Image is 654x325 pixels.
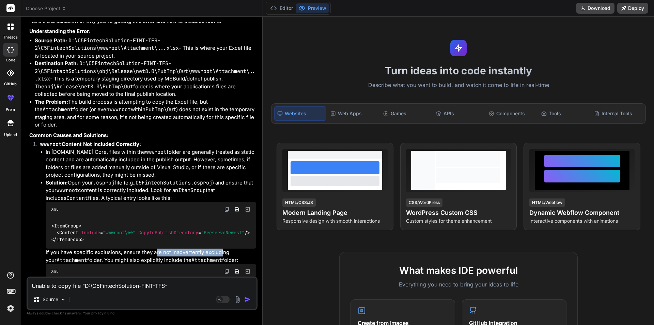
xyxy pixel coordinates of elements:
span: "PreserveNewest" [201,230,245,236]
span: </ > [51,237,84,243]
img: copy [224,269,230,274]
strong: The Problem: [35,99,68,105]
span: Xml [51,269,58,274]
span: CopyToPublishDirectory [138,230,198,236]
h4: WordPress Custom CSS [406,208,511,218]
strong: Understanding the Error: [29,28,91,34]
span: "wwwroot\**" [103,230,136,236]
div: HTML/Webflow [529,198,565,207]
code: ItemGroup [178,187,206,194]
label: threads [3,34,18,40]
button: Deploy [617,3,648,14]
code: wwwroot [145,149,167,156]
img: copy [224,207,230,212]
strong: Content Not Included Correctly: [40,141,141,147]
li: The build process is attempting to copy the Excel file, but the folder (or even within ) does not... [35,98,256,129]
p: Always double-check its answers. Your in Bind [27,310,258,316]
li: In [DOMAIN_NAME] Core, files within the folder are generally treated as static content and are au... [46,148,256,179]
h1: Turn ideas into code instantly [267,64,650,77]
label: prem [6,107,15,113]
div: Web Apps [328,106,379,121]
h4: Modern Landing Page [282,208,388,218]
code: Content [66,195,88,202]
img: icon [244,296,251,303]
code: wwwroot [57,187,78,194]
code: D:\C5FintechSolution-FINT-TFS-2\C5FintechSolutions\obj\Release\net8.0\PubTmp\Out\wwwroot\Attachme... [35,60,255,82]
div: Components [486,106,538,121]
div: Websites [274,106,326,121]
h2: What makes IDE powerful [351,263,566,278]
span: Choose Project [26,5,66,12]
code: wwwroot [109,106,131,113]
img: Open in Browser [245,206,251,212]
p: Everything you need to bring your ideas to life [351,280,566,289]
img: settings [5,302,16,314]
div: CSS/WordPress [406,198,442,207]
div: Games [380,106,432,121]
button: Save file [232,267,242,276]
li: - This is where your Excel file is located in your source project. [35,37,256,60]
img: Open in Browser [245,268,251,275]
img: Pick Models [60,297,66,302]
span: Include [81,230,100,236]
li: Open your file (e.g., ) and ensure that your content is correctly included. Look for an that incl... [46,179,256,311]
p: Source [43,296,58,303]
strong: Source Path: [35,37,67,44]
span: < > [51,223,81,229]
p: Custom styles for theme enhancement [406,218,511,224]
button: Preview [296,3,329,13]
p: Responsive design with smooth interactions [282,218,388,224]
li: - This is a temporary staging directory used by MSBuild/dotnet publish. The folder is where your ... [35,60,256,98]
code: C5FintechSolutions.csproj [136,179,212,186]
label: Upload [4,132,17,138]
code: Attachment [43,106,73,113]
span: < = = /> [57,230,250,236]
code: Attachment [191,257,222,264]
code: PubTmp\Out [145,106,176,113]
div: Internal Tools [591,106,643,121]
span: Xml [51,207,58,212]
div: HTML/CSS/JS [282,198,316,207]
div: Tools [539,106,590,121]
code: obj\Release\net8.0\PubTmp\Out [44,83,133,90]
code: D:\C5FintechSolution-FINT-TFS-2\C5FintechSolutions\wwwroot\Attachment\...xlsx [35,37,179,52]
label: code [6,57,15,63]
code: wwwroot [40,141,62,148]
strong: Destination Path: [35,60,78,67]
strong: Solution: [46,179,68,186]
code: Attachment [57,257,87,264]
p: Describe what you want to build, and watch it come to life in real-time [267,81,650,90]
span: Content [59,230,78,236]
button: Save file [232,205,242,214]
img: attachment [234,296,242,304]
span: ItemGroup [54,223,79,229]
span: privacy [91,311,104,315]
button: Download [576,3,614,14]
h4: Dynamic Webflow Component [529,208,635,218]
label: GitHub [4,81,17,87]
button: Editor [267,3,296,13]
strong: Common Causes and Solutions: [29,132,108,138]
p: Interactive components with animations [529,218,635,224]
div: APIs [433,106,485,121]
code: .csproj [93,179,114,186]
span: ItemGroup [57,237,81,243]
